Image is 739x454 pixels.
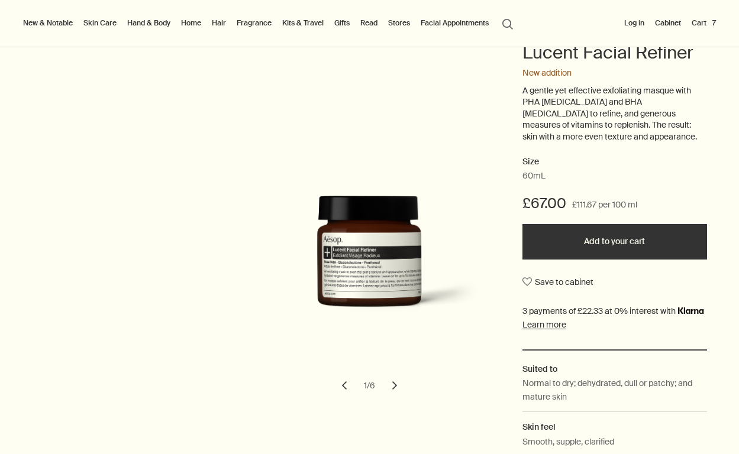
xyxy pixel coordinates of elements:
[280,16,326,30] a: Kits & Travel
[246,138,492,398] div: Lucent Facial Refiner
[386,16,412,30] button: Stores
[260,196,506,326] img: Lucent facial refiner texture
[209,16,228,30] a: Hair
[689,16,718,30] button: Cart7
[522,377,707,403] p: Normal to dry; dehydrated, dull or patchy; and mature skin
[358,16,380,30] a: Read
[522,271,593,293] button: Save to cabinet
[179,16,204,30] a: Home
[418,16,491,30] a: Facial Appointments
[522,435,614,448] p: Smooth, supple, clarified
[234,16,274,30] a: Fragrance
[264,196,510,326] img: Back of Lucent Facial Refiner in a glass jar.
[497,12,518,34] button: Open search
[125,16,173,30] a: Hand & Body
[522,362,707,375] h2: Suited to
[522,155,707,169] h2: Size
[522,194,566,213] span: £67.00
[522,85,707,143] p: A gentle yet effective exfoliating masque with PHA [MEDICAL_DATA] and BHA [MEDICAL_DATA] to refin...
[622,16,647,30] button: Log in
[246,196,492,326] img: Lucent Facial Refiner in a glass jar.
[522,41,707,64] h1: Lucent Facial Refiner
[257,138,503,384] img: Lucent range.
[522,224,707,260] button: Add to your cart - £67.00
[653,16,683,30] a: Cabinet
[21,16,75,30] button: New & Notable
[81,16,119,30] a: Skin Care
[382,372,408,398] button: next slide
[331,372,357,398] button: previous slide
[253,138,499,384] img: Rose ingredient.
[332,16,352,30] a: Gifts
[522,420,707,433] h2: Skin feel
[522,170,546,182] span: 60mL
[250,138,496,384] img: Application.
[572,198,637,212] span: £111.67 per 100 ml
